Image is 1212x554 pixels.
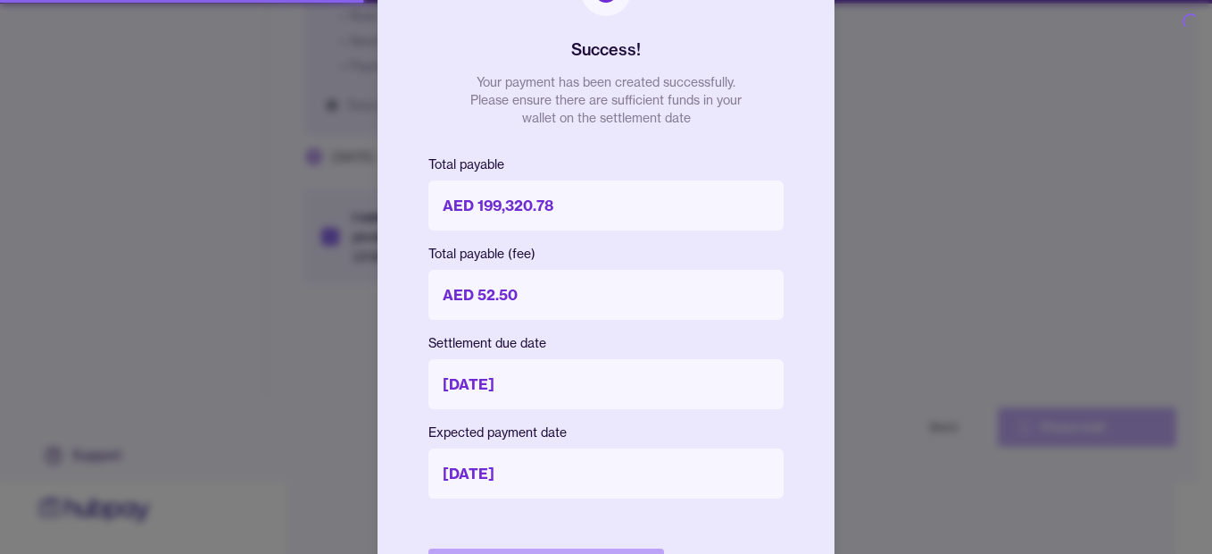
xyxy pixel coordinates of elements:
[428,424,784,441] p: Expected payment date
[428,270,784,320] p: AED 52.50
[428,334,784,352] p: Settlement due date
[428,180,784,231] p: AED 199,320.78
[428,359,784,409] p: [DATE]
[428,245,784,263] p: Total payable (fee)
[571,38,641,63] h2: Success!
[428,155,784,173] p: Total payable
[463,73,749,127] p: Your payment has been created successfully. Please ensure there are sufficient funds in your wall...
[428,449,784,499] p: [DATE]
